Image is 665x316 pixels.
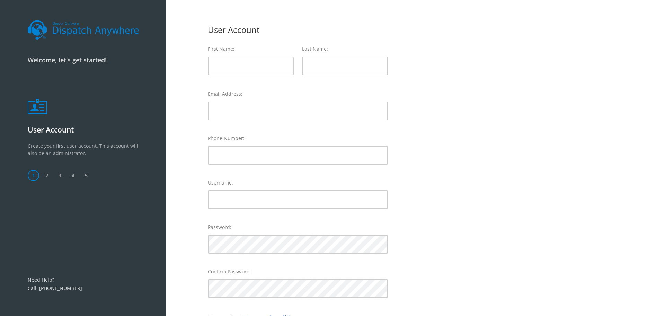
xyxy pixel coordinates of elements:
img: userbadge.png [28,99,47,114]
a: Call: [PHONE_NUMBER] [28,285,82,291]
label: First Name: [208,45,294,52]
div: User Account [208,24,388,36]
label: Phone Number: [208,135,388,142]
p: Create your first user account. This account will also be an administrator. [28,142,139,170]
span: 2 [41,170,52,181]
label: Username: [208,179,388,186]
label: Last Name: [302,45,388,52]
span: 1 [28,170,39,181]
span: 3 [54,170,65,181]
p: Welcome, let's get started! [28,55,139,65]
span: 4 [67,170,79,181]
span: 5 [80,170,92,181]
label: Email Address: [208,90,388,97]
label: Password: [208,223,388,231]
p: User Account [28,125,139,136]
img: dalogo.svg [28,20,139,40]
label: Confirm Password: [208,268,388,275]
a: Need Help? [28,276,54,283]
